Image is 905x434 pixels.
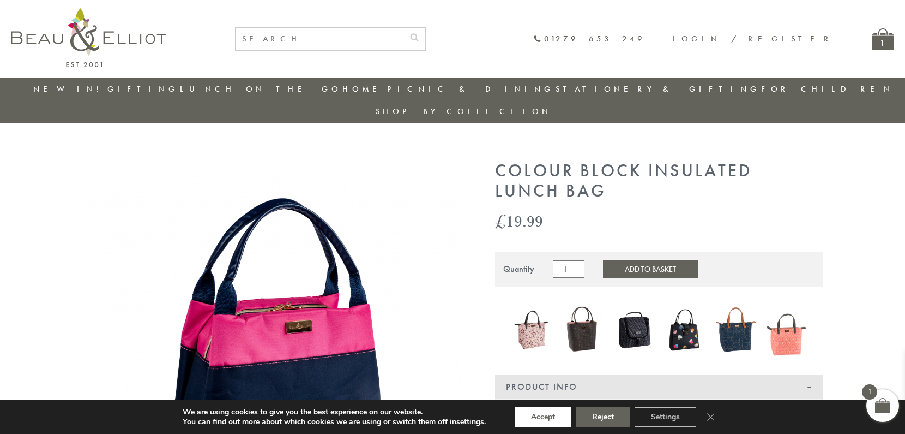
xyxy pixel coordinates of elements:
[576,407,630,427] button: Reject
[183,417,486,427] p: You can find out more about which cookies we are using or switch them off in .
[665,306,705,356] a: Emily Heart Insulated Lunch Bag
[33,84,106,94] a: New in!
[456,417,484,427] button: settings
[495,210,543,232] bdi: 19.99
[511,304,552,356] img: Boho Luxury Insulated Lunch Bag
[716,303,756,359] a: Navy 7L Luxury Insulated Lunch Bag
[614,304,654,356] img: Manhattan Larger Lunch Bag
[563,304,603,358] a: Dove Insulated Lunch Bag
[563,304,603,356] img: Dove Insulated Lunch Bag
[716,303,756,356] img: Navy 7L Luxury Insulated Lunch Bag
[862,384,877,400] span: 1
[872,28,894,50] a: 1
[495,375,823,399] div: Product Info
[342,84,386,94] a: Home
[503,264,534,274] div: Quantity
[387,84,554,94] a: Picnic & Dining
[556,84,760,94] a: Stationery & Gifting
[180,84,341,94] a: Lunch On The Go
[107,84,178,94] a: Gifting
[614,304,654,358] a: Manhattan Larger Lunch Bag
[701,409,720,425] button: Close GDPR Cookie Banner
[665,306,705,354] img: Emily Heart Insulated Lunch Bag
[11,8,166,67] img: logo
[635,407,696,427] button: Settings
[767,304,807,358] a: Insulated 7L Luxury Lunch Bag
[603,260,698,278] button: Add to Basket
[767,304,807,356] img: Insulated 7L Luxury Lunch Bag
[495,161,823,201] h1: Colour Block Insulated Lunch Bag
[511,304,552,358] a: Boho Luxury Insulated Lunch Bag
[376,106,552,117] a: Shop by collection
[761,84,894,94] a: For Children
[183,407,486,417] p: We are using cookies to give you the best experience on our website.
[533,34,645,44] a: 01279 653 249
[236,28,403,50] input: SEARCH
[495,210,506,232] span: £
[515,407,571,427] button: Accept
[672,33,834,44] a: Login / Register
[553,260,584,278] input: Product quantity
